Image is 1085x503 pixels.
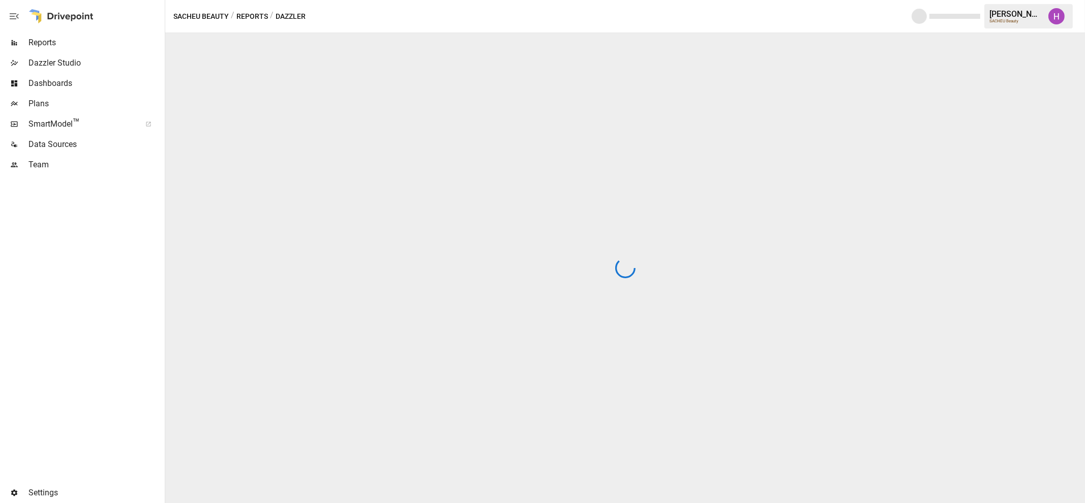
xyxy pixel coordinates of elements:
button: Reports [236,10,268,23]
div: / [270,10,274,23]
div: [PERSON_NAME] [989,9,1042,19]
button: SACHEU Beauty [173,10,229,23]
span: Data Sources [28,138,163,151]
button: Harry Antonio [1042,2,1071,31]
div: / [231,10,234,23]
span: Team [28,159,163,171]
span: Dashboards [28,77,163,90]
div: SACHEU Beauty [989,19,1042,23]
img: Harry Antonio [1048,8,1065,24]
span: Plans [28,98,163,110]
span: ™ [73,116,80,129]
span: Dazzler Studio [28,57,163,69]
span: Settings [28,487,163,499]
span: Reports [28,37,163,49]
span: SmartModel [28,118,134,130]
